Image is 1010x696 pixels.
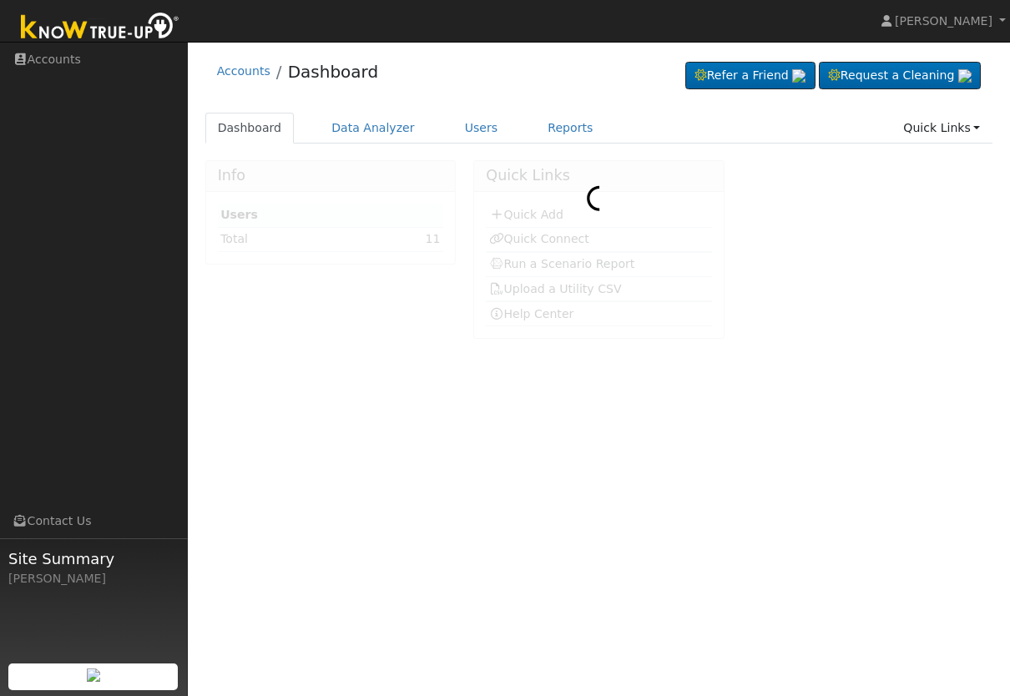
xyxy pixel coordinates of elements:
[819,62,981,90] a: Request a Cleaning
[205,113,295,144] a: Dashboard
[319,113,427,144] a: Data Analyzer
[217,64,270,78] a: Accounts
[891,113,992,144] a: Quick Links
[685,62,816,90] a: Refer a Friend
[87,668,100,682] img: retrieve
[452,113,511,144] a: Users
[792,69,805,83] img: retrieve
[895,14,992,28] span: [PERSON_NAME]
[8,570,179,588] div: [PERSON_NAME]
[535,113,605,144] a: Reports
[13,9,188,47] img: Know True-Up
[8,547,179,570] span: Site Summary
[288,62,379,82] a: Dashboard
[958,69,972,83] img: retrieve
